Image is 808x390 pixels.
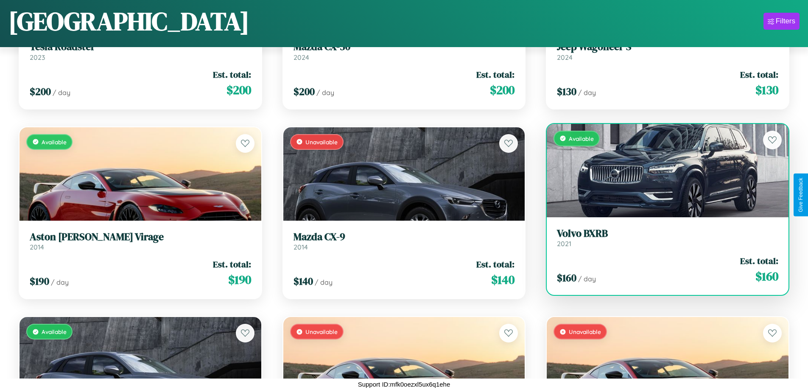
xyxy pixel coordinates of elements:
span: Est. total: [740,255,778,267]
span: 2023 [30,53,45,62]
span: $ 200 [294,84,315,98]
span: Unavailable [305,138,338,146]
span: $ 200 [490,81,514,98]
span: $ 190 [30,274,49,288]
span: / day [53,88,70,97]
span: / day [578,88,596,97]
div: Give Feedback [798,178,804,212]
span: $ 130 [755,81,778,98]
h3: Aston [PERSON_NAME] Virage [30,231,251,243]
h3: Mazda CX-9 [294,231,515,243]
span: $ 130 [557,84,576,98]
a: Aston [PERSON_NAME] Virage2014 [30,231,251,252]
a: Mazda CX-92014 [294,231,515,252]
span: 2014 [294,243,308,251]
span: Available [42,328,67,335]
p: Support ID: mfk0oezxl5ux6q1ehe [358,379,450,390]
span: Est. total: [213,68,251,81]
span: Est. total: [476,258,514,270]
h3: Tesla Roadster [30,41,251,53]
h3: Mazda CX-50 [294,41,515,53]
div: Filters [776,17,795,25]
button: Filters [763,13,800,30]
span: $ 200 [30,84,51,98]
span: Unavailable [305,328,338,335]
span: $ 190 [228,271,251,288]
span: / day [578,275,596,283]
span: 2024 [557,53,573,62]
span: 2014 [30,243,44,251]
span: Est. total: [740,68,778,81]
h3: Jeep Wagoneer S [557,41,778,53]
a: Mazda CX-502024 [294,41,515,62]
span: / day [316,88,334,97]
a: Volvo BXRB2021 [557,227,778,248]
a: Tesla Roadster2023 [30,41,251,62]
span: Available [42,138,67,146]
span: Available [569,135,594,142]
a: Jeep Wagoneer S2024 [557,41,778,62]
h3: Volvo BXRB [557,227,778,240]
span: / day [51,278,69,286]
span: $ 160 [755,268,778,285]
span: 2021 [557,239,571,248]
span: 2024 [294,53,309,62]
span: Unavailable [569,328,601,335]
span: $ 140 [491,271,514,288]
span: $ 140 [294,274,313,288]
span: Est. total: [476,68,514,81]
span: $ 160 [557,271,576,285]
h1: [GEOGRAPHIC_DATA] [8,4,249,39]
span: / day [315,278,333,286]
span: $ 200 [226,81,251,98]
span: Est. total: [213,258,251,270]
